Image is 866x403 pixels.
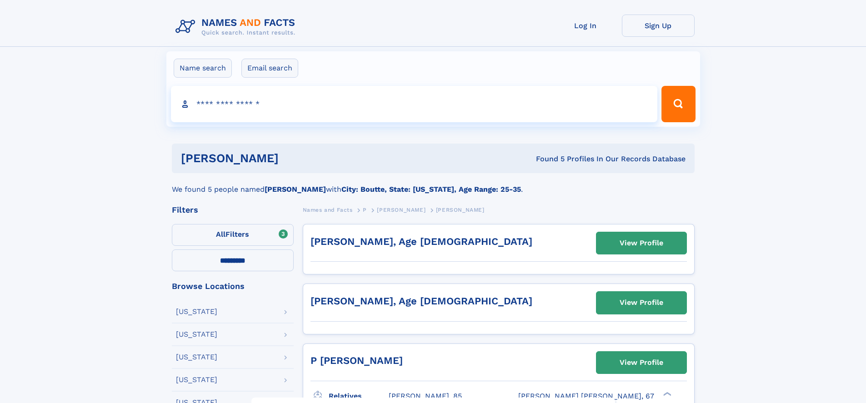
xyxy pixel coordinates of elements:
[389,391,462,401] a: [PERSON_NAME], 85
[620,352,663,373] div: View Profile
[620,292,663,313] div: View Profile
[172,206,294,214] div: Filters
[172,282,294,290] div: Browse Locations
[596,292,686,313] a: View Profile
[341,185,521,194] b: City: Boutte, State: [US_STATE], Age Range: 25-35
[310,236,532,247] a: [PERSON_NAME], Age [DEMOGRAPHIC_DATA]
[596,352,686,373] a: View Profile
[377,207,425,213] span: [PERSON_NAME]
[661,391,672,397] div: ❯
[216,230,225,239] span: All
[377,204,425,215] a: [PERSON_NAME]
[174,59,232,78] label: Name search
[620,233,663,254] div: View Profile
[596,232,686,254] a: View Profile
[310,295,532,307] a: [PERSON_NAME], Age [DEMOGRAPHIC_DATA]
[176,308,217,315] div: [US_STATE]
[176,331,217,338] div: [US_STATE]
[265,185,326,194] b: [PERSON_NAME]
[172,173,695,195] div: We found 5 people named with .
[661,86,695,122] button: Search Button
[241,59,298,78] label: Email search
[172,15,303,39] img: Logo Names and Facts
[518,391,654,401] a: [PERSON_NAME] [PERSON_NAME], 67
[622,15,695,37] a: Sign Up
[363,207,367,213] span: P
[303,204,353,215] a: Names and Facts
[181,153,407,164] h1: [PERSON_NAME]
[172,224,294,246] label: Filters
[176,353,217,361] div: [US_STATE]
[549,15,622,37] a: Log In
[407,154,686,164] div: Found 5 Profiles In Our Records Database
[176,376,217,383] div: [US_STATE]
[436,207,485,213] span: [PERSON_NAME]
[310,355,403,366] a: P [PERSON_NAME]
[171,86,658,122] input: search input
[363,204,367,215] a: P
